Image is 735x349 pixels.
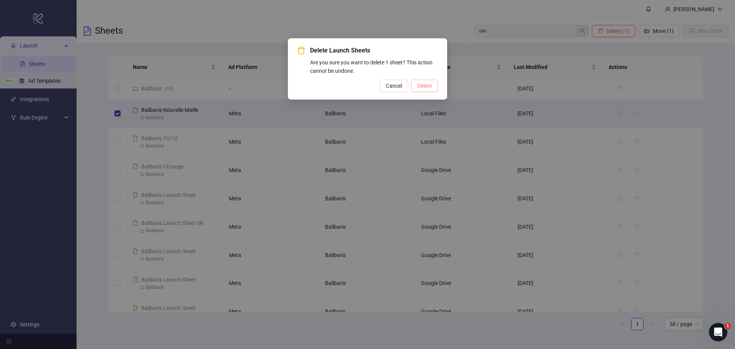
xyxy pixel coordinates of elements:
span: 1 [725,323,731,329]
span: Cancel [386,83,402,89]
span: Delete [417,83,432,89]
button: Cancel [380,80,408,92]
span: delete [297,46,305,55]
span: Delete Launch Sheets [310,46,438,55]
button: Delete [411,80,438,92]
div: Are you sure you want to delete 1 sheet? This action cannot be undone. [310,58,438,75]
iframe: Intercom live chat [709,323,727,341]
